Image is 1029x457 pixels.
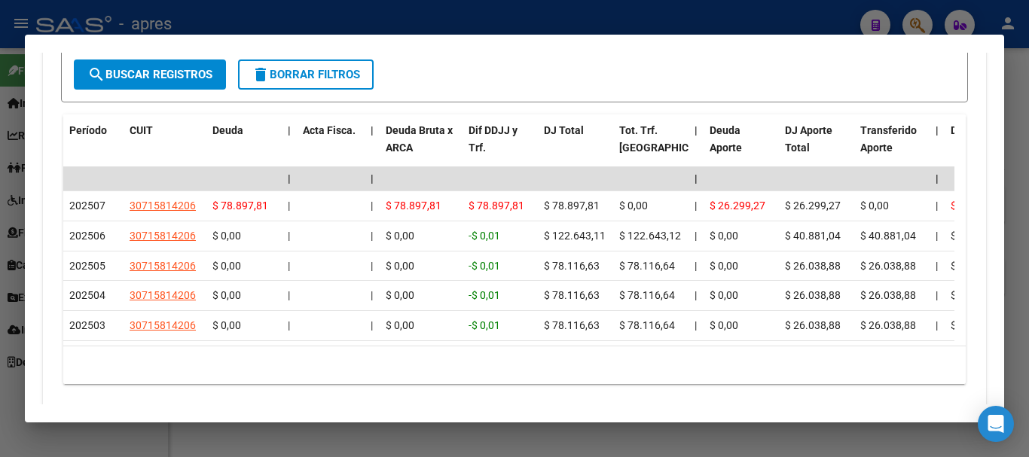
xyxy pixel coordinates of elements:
[365,114,380,181] datatable-header-cell: |
[130,124,153,136] span: CUIT
[544,289,600,301] span: $ 78.116,63
[69,200,105,212] span: 202507
[371,172,374,184] span: |
[130,319,196,331] span: 30715814206
[252,66,270,84] mat-icon: delete
[619,289,675,301] span: $ 78.116,64
[695,230,697,242] span: |
[544,200,600,212] span: $ 78.897,81
[860,289,916,301] span: $ 26.038,88
[710,319,738,331] span: $ 0,00
[371,200,373,212] span: |
[386,289,414,301] span: $ 0,00
[619,200,648,212] span: $ 0,00
[695,289,697,301] span: |
[69,289,105,301] span: 202504
[288,172,291,184] span: |
[371,124,374,136] span: |
[212,319,241,331] span: $ 0,00
[544,260,600,272] span: $ 78.116,63
[386,230,414,242] span: $ 0,00
[386,200,441,212] span: $ 78.897,81
[252,68,360,81] span: Borrar Filtros
[124,114,206,181] datatable-header-cell: CUIT
[704,114,779,181] datatable-header-cell: Deuda Aporte
[371,289,373,301] span: |
[469,319,500,331] span: -$ 0,01
[544,319,600,331] span: $ 78.116,63
[695,124,698,136] span: |
[544,124,584,136] span: DJ Total
[206,114,282,181] datatable-header-cell: Deuda
[469,230,500,242] span: -$ 0,01
[779,114,854,181] datatable-header-cell: DJ Aporte Total
[371,319,373,331] span: |
[288,260,290,272] span: |
[238,59,374,90] button: Borrar Filtros
[619,124,722,154] span: Tot. Trf. [GEOGRAPHIC_DATA]
[212,230,241,242] span: $ 0,00
[860,319,916,331] span: $ 26.038,88
[130,230,196,242] span: 30715814206
[951,230,979,242] span: $ 0,00
[619,260,675,272] span: $ 78.116,64
[689,114,704,181] datatable-header-cell: |
[860,260,916,272] span: $ 26.038,88
[951,319,979,331] span: $ 0,00
[386,319,414,331] span: $ 0,00
[371,230,373,242] span: |
[936,319,938,331] span: |
[469,260,500,272] span: -$ 0,01
[619,230,681,242] span: $ 122.643,12
[854,114,930,181] datatable-header-cell: Transferido Aporte
[69,319,105,331] span: 202503
[619,319,675,331] span: $ 78.116,64
[860,200,889,212] span: $ 0,00
[63,114,124,181] datatable-header-cell: Período
[710,230,738,242] span: $ 0,00
[386,124,453,154] span: Deuda Bruta x ARCA
[936,260,938,272] span: |
[710,289,738,301] span: $ 0,00
[69,124,107,136] span: Período
[785,124,832,154] span: DJ Aporte Total
[695,172,698,184] span: |
[380,114,463,181] datatable-header-cell: Deuda Bruta x ARCA
[212,200,268,212] span: $ 78.897,81
[371,260,373,272] span: |
[710,200,765,212] span: $ 26.299,27
[695,200,697,212] span: |
[785,230,841,242] span: $ 40.881,04
[936,200,938,212] span: |
[303,124,356,136] span: Acta Fisca.
[130,289,196,301] span: 30715814206
[785,319,841,331] span: $ 26.038,88
[710,260,738,272] span: $ 0,00
[860,230,916,242] span: $ 40.881,04
[945,114,1020,181] datatable-header-cell: Deuda Contr.
[785,260,841,272] span: $ 26.038,88
[785,289,841,301] span: $ 26.038,88
[951,260,979,272] span: $ 0,00
[936,230,938,242] span: |
[288,230,290,242] span: |
[69,230,105,242] span: 202506
[930,114,945,181] datatable-header-cell: |
[297,114,365,181] datatable-header-cell: Acta Fisca.
[212,260,241,272] span: $ 0,00
[936,172,939,184] span: |
[544,230,606,242] span: $ 122.643,11
[130,260,196,272] span: 30715814206
[87,66,105,84] mat-icon: search
[613,114,689,181] datatable-header-cell: Tot. Trf. Bruto
[469,289,500,301] span: -$ 0,01
[87,68,212,81] span: Buscar Registros
[710,124,742,154] span: Deuda Aporte
[469,200,524,212] span: $ 78.897,81
[978,406,1014,442] div: Open Intercom Messenger
[936,124,939,136] span: |
[538,114,613,181] datatable-header-cell: DJ Total
[288,200,290,212] span: |
[212,124,243,136] span: Deuda
[951,200,1006,212] span: $ 52.598,54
